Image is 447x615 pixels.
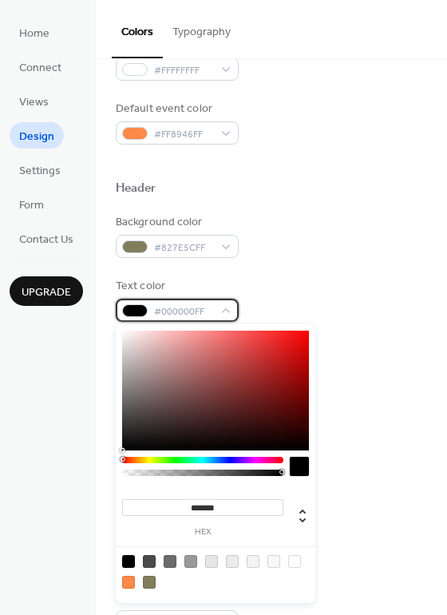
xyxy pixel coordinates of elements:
div: Default event color [116,101,235,117]
label: hex [122,528,283,537]
span: Home [19,26,49,42]
div: Busy day background color [116,589,250,606]
a: Form [10,191,53,217]
a: Settings [10,157,70,183]
span: Contact Us [19,232,73,248]
a: Connect [10,54,71,80]
div: rgb(248, 248, 248) [267,555,280,568]
span: #FF8946FF [154,126,213,143]
a: Design [10,122,64,149]
div: Header [116,181,156,197]
div: Text color [116,278,235,295]
span: #827E5CFF [154,240,213,256]
span: #000000FF [154,304,213,320]
span: Upgrade [22,284,71,301]
span: Views [19,94,49,111]
div: rgb(255, 255, 255) [288,555,301,568]
div: rgb(74, 74, 74) [143,555,156,568]
span: Design [19,129,54,145]
button: Upgrade [10,276,83,306]
div: rgb(0, 0, 0) [122,555,135,568]
a: Home [10,19,59,46]
span: #FFFFFFFF [154,62,213,79]
div: rgb(235, 235, 235) [226,555,239,568]
div: rgb(153, 153, 153) [184,555,197,568]
div: rgb(255, 137, 70) [122,576,135,589]
a: Views [10,88,58,114]
span: Settings [19,163,61,180]
div: rgb(108, 108, 108) [164,555,176,568]
a: Contact Us [10,225,83,252]
div: rgb(231, 231, 231) [205,555,218,568]
div: rgb(130, 126, 92) [143,576,156,589]
span: Form [19,197,44,214]
div: Background color [116,214,235,231]
span: Connect [19,60,61,77]
div: rgb(243, 243, 243) [247,555,259,568]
